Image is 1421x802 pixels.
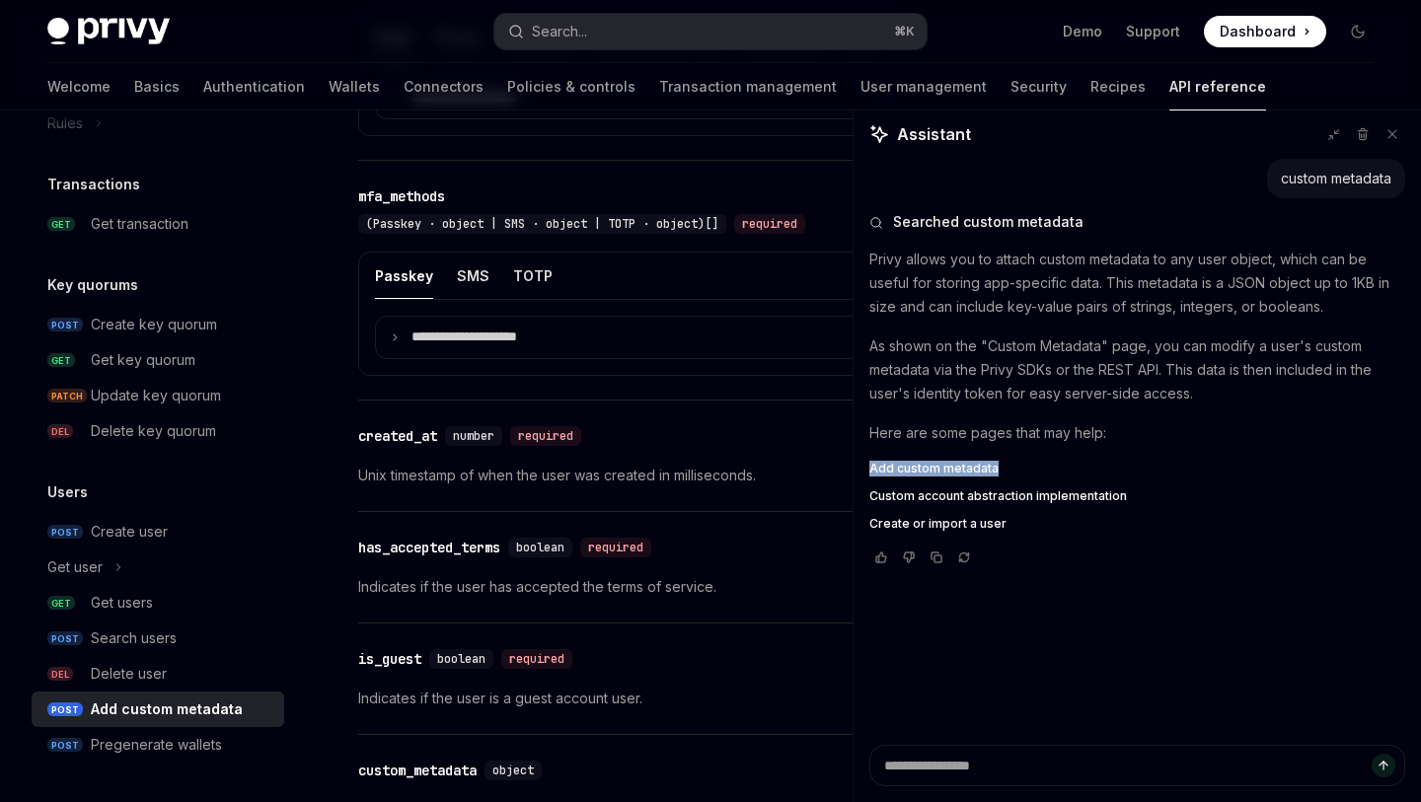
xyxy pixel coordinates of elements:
span: Add custom metadata [869,461,999,476]
span: GET [47,353,75,368]
a: POSTAdd custom metadata [32,692,284,727]
p: Here are some pages that may help: [869,421,1405,445]
h5: Key quorums [47,273,138,297]
span: Create or import a user [869,516,1007,532]
a: Support [1126,22,1180,41]
div: Search users [91,626,177,650]
span: Custom account abstraction implementation [869,488,1127,504]
button: Search...⌘K [494,14,926,49]
h5: Transactions [47,173,140,196]
div: Add custom metadata [91,697,243,721]
a: Wallets [329,63,380,110]
div: Get transaction [91,212,188,236]
a: Recipes [1090,63,1146,110]
a: Demo [1063,22,1102,41]
span: DEL [47,667,73,682]
span: POST [47,318,83,332]
span: number [453,428,494,444]
a: Security [1010,63,1067,110]
span: PATCH [47,389,87,403]
div: Get user [47,555,103,579]
a: Welcome [47,63,111,110]
a: DELDelete user [32,656,284,692]
a: POSTCreate key quorum [32,307,284,342]
p: Unix timestamp of when the user was created in milliseconds. [358,464,896,487]
button: Searched custom metadata [869,212,1405,232]
button: Send message [1372,754,1395,777]
a: Transaction management [659,63,837,110]
div: has_accepted_terms [358,538,500,557]
div: Update key quorum [91,384,221,407]
a: Dashboard [1204,16,1326,47]
a: GETGet key quorum [32,342,284,378]
span: Dashboard [1220,22,1296,41]
span: POST [47,738,83,753]
span: ⌘ K [894,24,915,39]
a: DELDelete key quorum [32,413,284,449]
a: Authentication [203,63,305,110]
p: As shown on the "Custom Metadata" page, you can modify a user's custom metadata via the Privy SDK... [869,334,1405,405]
div: Delete key quorum [91,419,216,443]
a: Connectors [404,63,484,110]
img: dark logo [47,18,170,45]
span: boolean [437,651,486,667]
span: boolean [516,540,564,555]
div: created_at [358,426,437,446]
a: Create or import a user [869,516,1405,532]
h5: Users [47,480,88,504]
button: SMS [457,253,489,299]
span: POST [47,631,83,646]
a: Custom account abstraction implementation [869,488,1405,504]
a: POSTSearch users [32,620,284,656]
a: GETGet users [32,585,284,620]
span: Assistant [897,122,971,146]
a: PATCHUpdate key quorum [32,378,284,413]
a: GETGet transaction [32,206,284,242]
div: required [510,426,581,446]
span: GET [47,596,75,611]
div: Get key quorum [91,348,195,372]
div: required [580,538,651,557]
span: DEL [47,424,73,439]
span: POST [47,525,83,540]
div: Delete user [91,662,167,686]
div: Get users [91,591,153,615]
a: Policies & controls [507,63,636,110]
a: API reference [1169,63,1266,110]
div: is_guest [358,649,421,669]
span: (Passkey · object | SMS · object | TOTP · object)[] [366,216,718,232]
p: Indicates if the user has accepted the terms of service. [358,575,896,599]
div: Pregenerate wallets [91,733,222,757]
button: Toggle dark mode [1342,16,1374,47]
button: Passkey [375,253,433,299]
div: Search... [532,20,587,43]
div: required [501,649,572,669]
div: Create user [91,520,168,544]
p: Indicates if the user is a guest account user. [358,687,896,710]
a: Basics [134,63,180,110]
div: required [734,214,805,234]
a: POSTCreate user [32,514,284,549]
p: Privy allows you to attach custom metadata to any user object, which can be useful for storing ap... [869,248,1405,319]
div: Create key quorum [91,313,217,336]
a: User management [860,63,987,110]
div: custom metadata [1281,169,1391,188]
button: TOTP [513,253,553,299]
span: Searched custom metadata [893,212,1084,232]
a: Add custom metadata [869,461,1405,476]
a: POSTPregenerate wallets [32,727,284,763]
div: mfa_methods [358,186,445,206]
span: POST [47,702,83,717]
span: GET [47,217,75,232]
